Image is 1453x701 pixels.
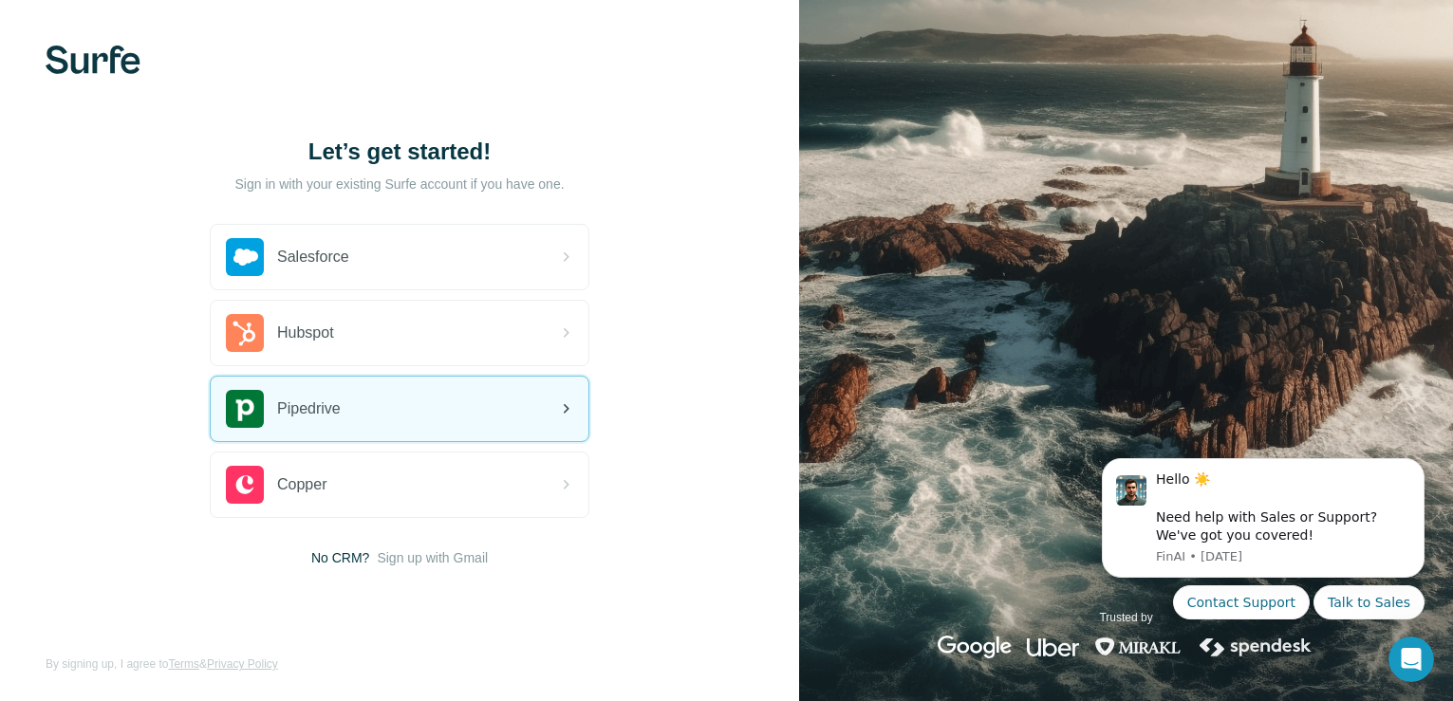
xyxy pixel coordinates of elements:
p: Sign in with your existing Surfe account if you have one. [234,175,564,194]
span: Pipedrive [277,397,341,420]
span: Hubspot [277,322,334,344]
img: google's logo [938,636,1012,658]
img: Surfe's logo [46,46,140,74]
img: mirakl's logo [1094,636,1182,658]
span: By signing up, I agree to & [46,655,278,673]
a: Privacy Policy [207,657,278,671]
h1: Let’s get started! [210,137,589,167]
span: Copper [277,473,326,496]
img: copper's logo [226,466,264,504]
img: hubspot's logo [226,314,264,352]
button: Sign up with Gmail [377,548,488,567]
img: spendesk's logo [1197,636,1314,658]
img: uber's logo [1027,636,1079,658]
iframe: Intercom live chat [1388,636,1434,682]
a: Terms [168,657,199,671]
span: No CRM? [311,548,369,567]
iframe: Intercom notifications message [1073,441,1453,631]
img: salesforce's logo [226,238,264,276]
span: Salesforce [277,246,349,268]
img: pipedrive's logo [226,390,264,428]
